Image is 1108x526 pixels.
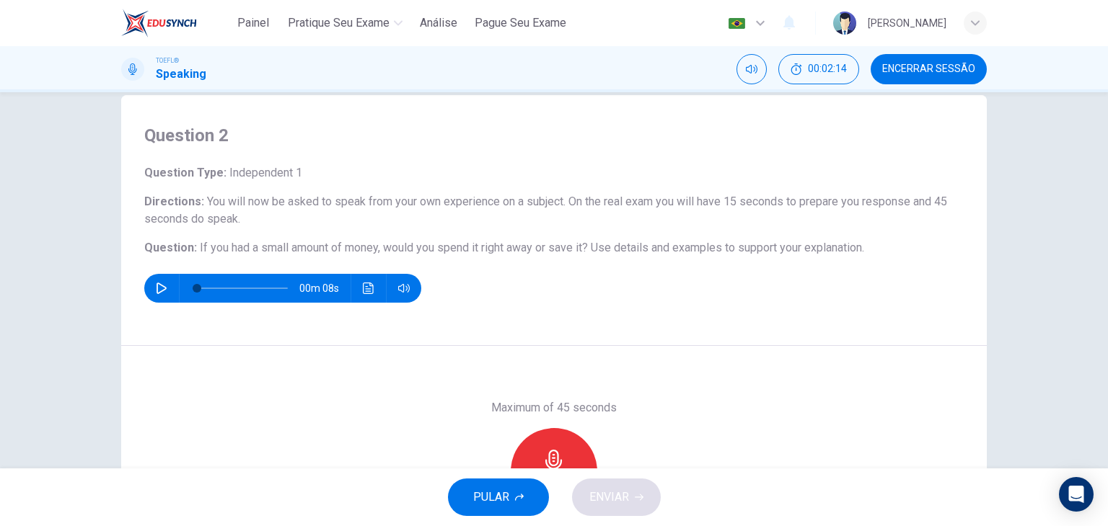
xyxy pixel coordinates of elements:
[144,164,964,182] h6: Question Type :
[144,195,947,226] span: You will now be asked to speak from your own experience on a subject. On the real exam you will h...
[144,239,964,257] h6: Question :
[868,14,946,32] div: [PERSON_NAME]
[1059,477,1094,512] div: Open Intercom Messenger
[448,478,549,516] button: PULAR
[728,18,746,29] img: pt
[144,124,964,147] h4: Question 2
[156,66,206,83] h1: Speaking
[420,14,457,32] span: Análise
[808,63,847,75] span: 00:02:14
[288,14,390,32] span: Pratique seu exame
[282,10,408,36] button: Pratique seu exame
[414,10,463,36] button: Análise
[357,274,380,303] button: Clique para ver a transcrição do áudio
[778,54,859,84] button: 00:02:14
[491,399,617,416] h6: Maximum of 45 seconds
[299,274,351,303] span: 00m 08s
[230,10,276,36] button: Painel
[511,428,597,514] button: Gravar
[156,55,179,66] span: TOEFL®
[121,9,230,37] a: EduSynch logo
[469,10,572,36] button: Pague Seu Exame
[144,193,964,228] h6: Directions :
[882,63,975,75] span: Encerrar Sessão
[121,9,197,37] img: EduSynch logo
[227,166,302,179] span: Independent 1
[737,54,767,84] div: Silenciar
[473,487,509,507] span: PULAR
[475,14,566,32] span: Pague Seu Exame
[237,14,269,32] span: Painel
[778,54,859,84] div: Esconder
[871,54,987,84] button: Encerrar Sessão
[591,241,864,254] span: Use details and examples to support your explanation.
[200,241,588,254] span: If you had a small amount of money, would you spend it right away or save it?
[833,12,856,35] img: Profile picture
